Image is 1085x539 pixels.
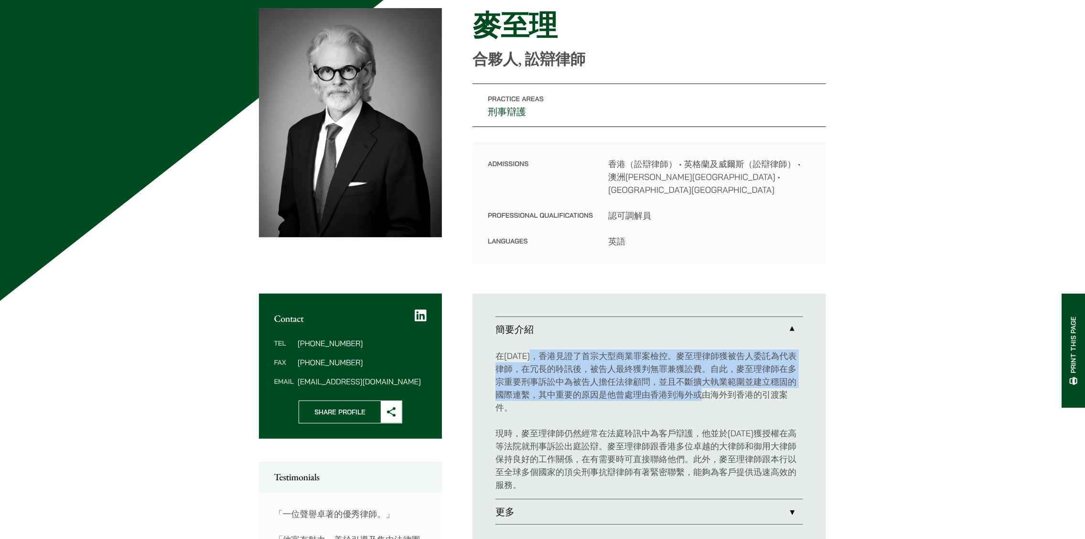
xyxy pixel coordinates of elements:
dt: Fax [274,359,294,378]
dt: Email [274,378,294,385]
a: 更多 [495,499,803,524]
h2: Testimonials [274,471,427,483]
button: Share Profile [299,401,402,423]
a: 簡要介紹 [495,317,803,342]
a: 刑事辯護 [488,106,526,118]
dt: Languages [488,235,593,248]
p: 「一位聲譽卓著的優秀律師。」 [274,507,427,520]
dt: Admissions [488,158,593,209]
span: Share Profile [299,401,381,423]
p: 現時，麥至理律師仍然經常在法庭聆訊中為客戶辯護，他並於[DATE]獲授權在高等法院就刑事訴訟出庭訟辯。麥至理律師跟香港多位卓越的大律師和御用大律師保持良好的工作關係，在有需要時可直接聯絡他們。此... [495,427,803,491]
dd: 香港（訟辯律師） • 英格蘭及威爾斯（訟辯律師） • 澳洲[PERSON_NAME][GEOGRAPHIC_DATA] • [GEOGRAPHIC_DATA][GEOGRAPHIC_DATA] [608,158,811,196]
dd: [PHONE_NUMBER] [298,339,427,347]
dt: Professional Qualifications [488,209,593,235]
h1: 麥至理 [473,8,826,42]
dd: [EMAIL_ADDRESS][DOMAIN_NAME] [298,378,427,385]
p: 合夥人, 訟辯律師 [473,50,826,68]
dd: 認可調解員 [608,209,811,222]
a: LinkedIn [415,309,427,322]
p: 在[DATE]，香港見證了首宗大型商業罪案檢控。麥至理律師獲被告人委託為代表律師，在冗長的聆訊後，被告人最終獲判無罪兼獲訟費。自此，麥至理律師在多宗重要刑事訴訟中為被告人擔任法律顧問，並且不斷擴... [495,349,803,414]
dd: [PHONE_NUMBER] [298,359,427,366]
h2: Contact [274,313,427,324]
dd: 英語 [608,235,811,248]
span: Practice Areas [488,95,544,103]
div: 簡要介紹 [495,342,803,499]
dt: Tel [274,339,294,359]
